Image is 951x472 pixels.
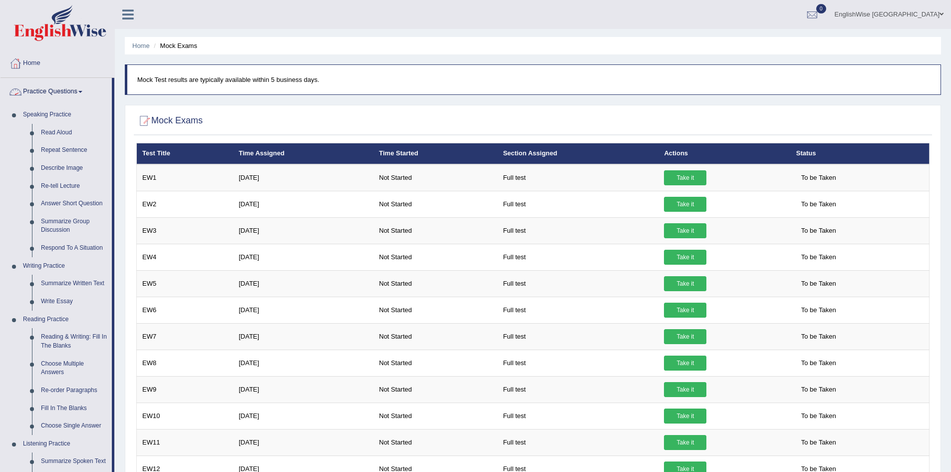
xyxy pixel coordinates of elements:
td: Not Started [373,164,497,191]
td: Full test [498,429,659,456]
td: Not Started [373,270,497,297]
td: EW4 [137,244,234,270]
td: EW8 [137,350,234,376]
th: Test Title [137,143,234,164]
span: To be Taken [796,329,841,344]
a: Practice Questions [0,78,112,103]
td: [DATE] [233,323,373,350]
span: To be Taken [796,197,841,212]
a: Reading Practice [18,311,112,329]
a: Take it [664,409,706,424]
td: Not Started [373,217,497,244]
h2: Mock Exams [136,113,203,128]
a: Summarize Spoken Text [36,453,112,471]
td: [DATE] [233,164,373,191]
p: Mock Test results are typically available within 5 business days. [137,75,931,84]
td: EW11 [137,429,234,456]
td: EW2 [137,191,234,217]
a: Take it [664,303,706,318]
a: Listening Practice [18,435,112,453]
span: To be Taken [796,356,841,371]
span: To be Taken [796,435,841,450]
td: Full test [498,164,659,191]
span: To be Taken [796,250,841,265]
td: Full test [498,217,659,244]
a: Summarize Group Discussion [36,213,112,239]
td: [DATE] [233,217,373,244]
td: [DATE] [233,191,373,217]
th: Section Assigned [498,143,659,164]
td: Full test [498,244,659,270]
a: Describe Image [36,159,112,177]
a: Home [0,49,114,74]
td: Full test [498,270,659,297]
a: Take it [664,435,706,450]
a: Take it [664,170,706,185]
th: Status [791,143,930,164]
span: To be Taken [796,409,841,424]
a: Answer Short Question [36,195,112,213]
td: EW9 [137,376,234,403]
span: To be Taken [796,276,841,291]
td: Not Started [373,403,497,429]
a: Respond To A Situation [36,239,112,257]
td: EW7 [137,323,234,350]
td: EW10 [137,403,234,429]
td: EW3 [137,217,234,244]
a: Summarize Written Text [36,275,112,293]
td: Not Started [373,429,497,456]
a: Take it [664,356,706,371]
td: [DATE] [233,270,373,297]
a: Read Aloud [36,124,112,142]
td: Full test [498,403,659,429]
td: Not Started [373,244,497,270]
td: Not Started [373,191,497,217]
a: Choose Single Answer [36,417,112,435]
a: Write Essay [36,293,112,311]
td: [DATE] [233,376,373,403]
a: Writing Practice [18,257,112,275]
td: [DATE] [233,403,373,429]
a: Re-order Paragraphs [36,382,112,400]
td: Not Started [373,297,497,323]
a: Reading & Writing: Fill In The Blanks [36,328,112,355]
td: Not Started [373,350,497,376]
span: 0 [816,4,826,13]
a: Speaking Practice [18,106,112,124]
a: Take it [664,197,706,212]
td: [DATE] [233,350,373,376]
a: Fill In The Blanks [36,400,112,418]
a: Repeat Sentence [36,141,112,159]
a: Re-tell Lecture [36,177,112,195]
td: Full test [498,191,659,217]
a: Take it [664,250,706,265]
li: Mock Exams [151,41,197,50]
a: Choose Multiple Answers [36,355,112,382]
td: [DATE] [233,429,373,456]
a: Home [132,42,150,49]
span: To be Taken [796,223,841,238]
td: EW6 [137,297,234,323]
td: [DATE] [233,244,373,270]
td: Not Started [373,376,497,403]
th: Time Assigned [233,143,373,164]
a: Take it [664,223,706,238]
td: EW5 [137,270,234,297]
span: To be Taken [796,303,841,318]
td: Full test [498,323,659,350]
a: Take it [664,382,706,397]
span: To be Taken [796,382,841,397]
td: Not Started [373,323,497,350]
a: Take it [664,329,706,344]
td: Full test [498,297,659,323]
th: Time Started [373,143,497,164]
td: [DATE] [233,297,373,323]
td: Full test [498,350,659,376]
td: EW1 [137,164,234,191]
a: Take it [664,276,706,291]
td: Full test [498,376,659,403]
span: To be Taken [796,170,841,185]
th: Actions [658,143,790,164]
